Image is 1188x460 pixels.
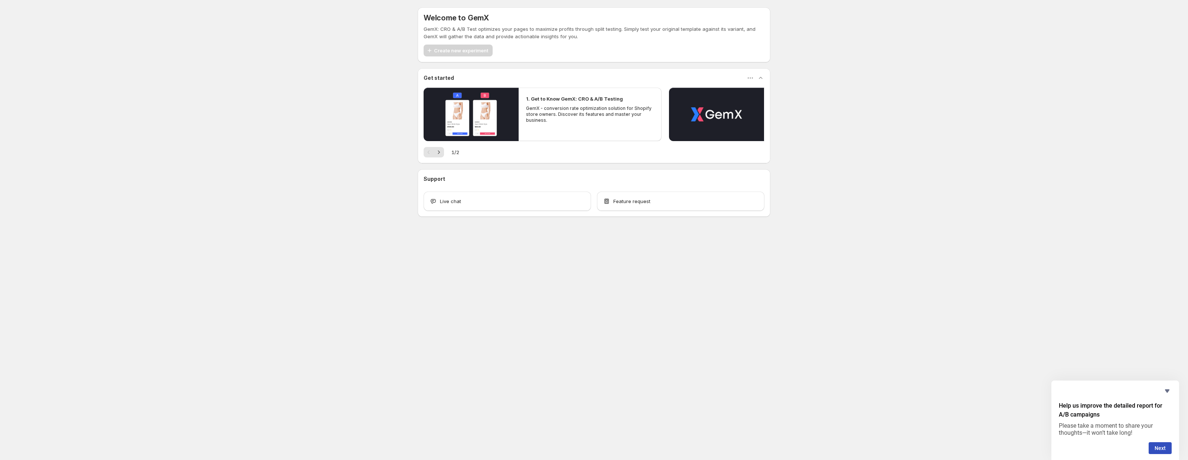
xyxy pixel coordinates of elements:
button: Play video [424,88,519,141]
h2: Help us improve the detailed report for A/B campaigns [1059,401,1172,419]
span: Feature request [613,198,650,205]
button: Next [434,147,444,157]
span: Live chat [440,198,461,205]
h3: Get started [424,74,454,82]
h5: Welcome to GemX [424,13,489,22]
button: Hide survey [1163,386,1172,395]
div: Help us improve the detailed report for A/B campaigns [1059,386,1172,454]
h2: 1. Get to Know GemX: CRO & A/B Testing [526,95,623,102]
button: Next question [1149,442,1172,454]
span: 1 / 2 [451,149,459,156]
nav: Pagination [424,147,444,157]
p: GemX: CRO & A/B Test optimizes your pages to maximize profits through split testing. Simply test ... [424,25,764,40]
button: Play video [669,88,764,141]
p: Please take a moment to share your thoughts—it won’t take long! [1059,422,1172,436]
p: GemX - conversion rate optimization solution for Shopify store owners. Discover its features and ... [526,105,654,123]
h3: Support [424,175,445,183]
